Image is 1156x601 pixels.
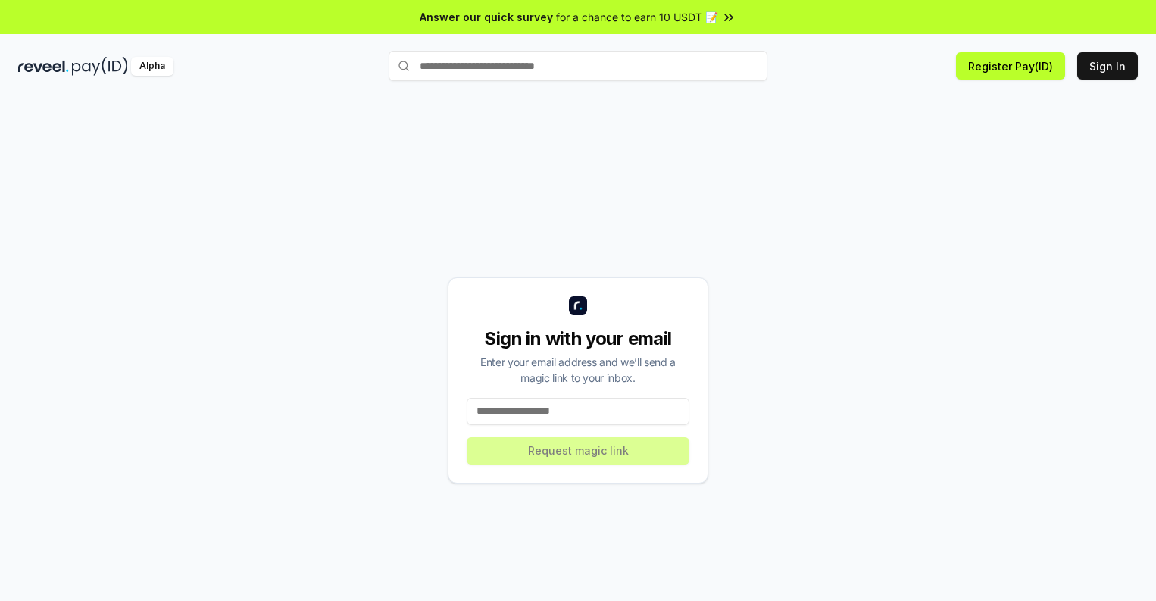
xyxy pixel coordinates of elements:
button: Sign In [1077,52,1138,80]
img: logo_small [569,296,587,315]
img: reveel_dark [18,57,69,76]
div: Alpha [131,57,173,76]
img: pay_id [72,57,128,76]
span: Answer our quick survey [420,9,553,25]
div: Enter your email address and we’ll send a magic link to your inbox. [467,354,689,386]
button: Register Pay(ID) [956,52,1065,80]
div: Sign in with your email [467,327,689,351]
span: for a chance to earn 10 USDT 📝 [556,9,718,25]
